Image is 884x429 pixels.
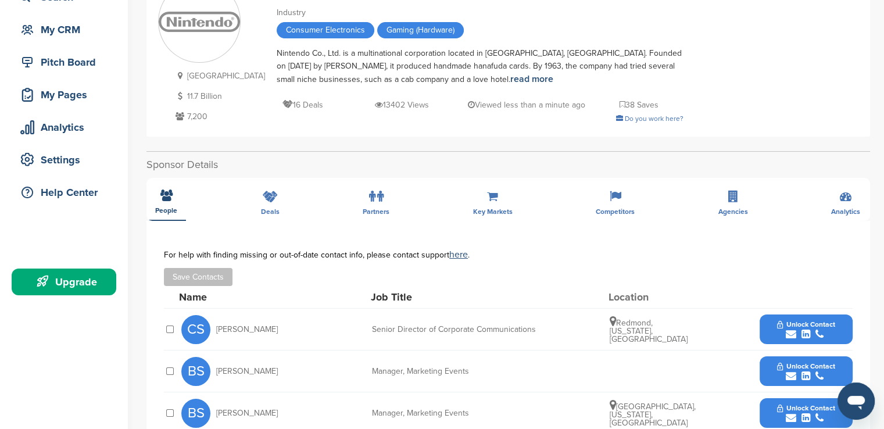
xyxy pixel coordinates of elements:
button: Unlock Contact [763,312,849,347]
p: 11.7 Billion [173,89,265,103]
div: Senior Director of Corporate Communications [372,326,546,334]
span: Unlock Contact [777,404,835,412]
span: BS [181,357,210,386]
div: My CRM [17,19,116,40]
span: Unlock Contact [777,362,835,370]
button: Save Contacts [164,268,232,286]
img: Sponsorpitch & Nintendo [159,12,240,32]
div: Job Title [371,292,545,302]
a: Settings [12,146,116,173]
div: Manager, Marketing Events [372,367,546,376]
span: [PERSON_NAME] [216,326,278,334]
span: [PERSON_NAME] [216,409,278,417]
div: My Pages [17,84,116,105]
span: Gaming (Hardware) [377,22,464,38]
p: 38 Saves [620,98,658,112]
a: read more [510,73,553,85]
div: Settings [17,149,116,170]
div: Manager, Marketing Events [372,409,546,417]
p: Viewed less than a minute ago [468,98,585,112]
h2: Sponsor Details [146,157,870,173]
div: Upgrade [17,271,116,292]
a: My Pages [12,81,116,108]
p: 7,200 [173,109,265,124]
a: Upgrade [12,269,116,295]
div: Analytics [17,117,116,138]
div: Industry [277,6,683,19]
span: Do you work here? [625,115,683,123]
a: My CRM [12,16,116,43]
span: Redmond, [US_STATE], [GEOGRAPHIC_DATA] [610,318,688,344]
span: Unlock Contact [777,320,835,328]
span: CS [181,315,210,344]
div: Help Center [17,182,116,203]
div: Pitch Board [17,52,116,73]
span: [GEOGRAPHIC_DATA], [US_STATE], [GEOGRAPHIC_DATA] [610,402,696,428]
div: Location [609,292,696,302]
div: For help with finding missing or out-of-date contact info, please contact support . [164,250,853,259]
iframe: Button to launch messaging window [838,382,875,420]
a: Help Center [12,179,116,206]
p: 13402 Views [375,98,429,112]
a: Do you work here? [616,115,683,123]
p: [GEOGRAPHIC_DATA] [173,69,265,83]
span: BS [181,399,210,428]
span: Consumer Electronics [277,22,374,38]
span: [PERSON_NAME] [216,367,278,376]
a: here [449,249,468,260]
div: Nintendo Co., Ltd. is a multinational corporation located in [GEOGRAPHIC_DATA], [GEOGRAPHIC_DATA]... [277,47,683,86]
button: Unlock Contact [763,354,849,389]
p: 16 Deals [282,98,323,112]
a: Analytics [12,114,116,141]
div: Name [179,292,307,302]
a: Pitch Board [12,49,116,76]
